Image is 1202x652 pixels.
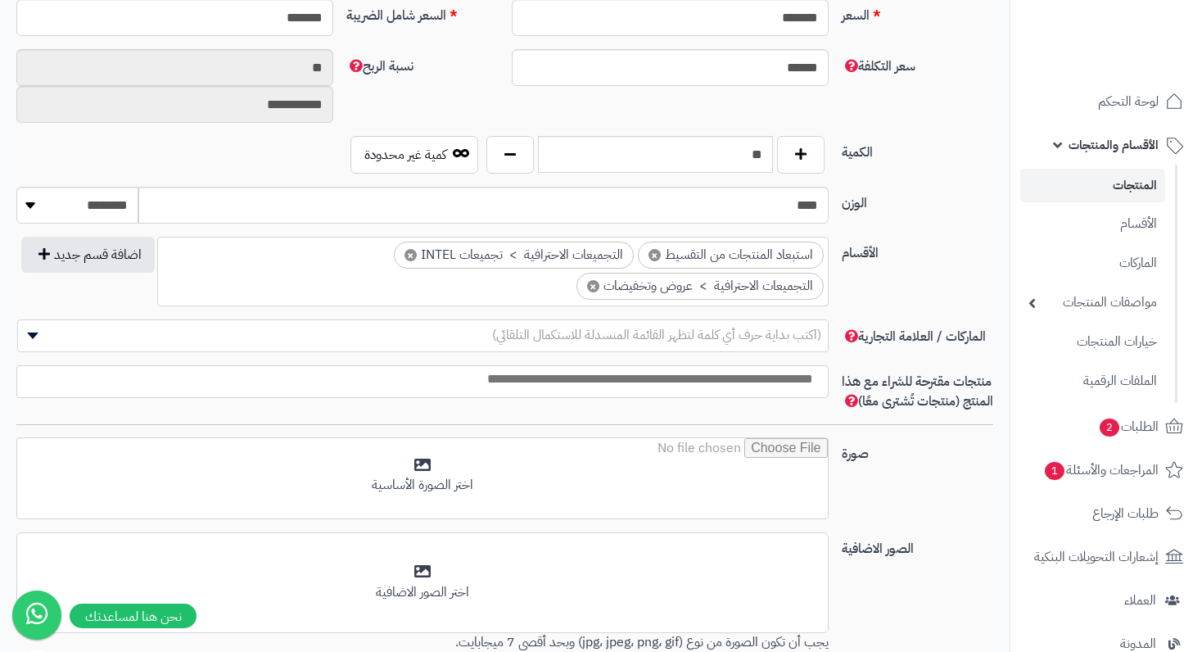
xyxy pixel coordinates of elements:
span: 1 [1045,462,1064,480]
a: الماركات [1020,246,1165,281]
label: صورة [835,437,1001,464]
span: 2 [1100,419,1119,437]
label: الصور الاضافية [835,532,1001,559]
span: (اكتب بداية حرف أي كلمة لتظهر القائمة المنسدلة للاستكمال التلقائي) [492,325,821,345]
a: الملفات الرقمية [1020,364,1165,399]
div: اختر الصور الاضافية [27,583,817,602]
a: المنتجات [1020,169,1165,202]
span: طلبات الإرجاع [1092,502,1159,525]
label: الأقسام [835,237,1001,263]
span: منتجات مقترحة للشراء مع هذا المنتج (منتجات تُشترى معًا) [842,372,993,411]
label: الوزن [835,187,1001,213]
a: المراجعات والأسئلة1 [1020,451,1192,490]
span: لوحة التحكم [1098,90,1159,113]
a: طلبات الإرجاع [1020,494,1192,533]
a: إشعارات التحويلات البنكية [1020,537,1192,577]
span: نسبة الربح [346,57,413,76]
span: سعر التكلفة [842,57,915,76]
li: التجميعات الاحترافية > تجميعات INTEL [394,242,634,269]
span: الماركات / العلامة التجارية [842,327,986,346]
span: المراجعات والأسئلة [1043,459,1159,482]
label: الكمية [835,136,1001,162]
span: × [404,249,417,261]
span: الطلبات [1098,415,1159,438]
span: × [648,249,661,261]
a: خيارات المنتجات [1020,324,1165,360]
span: الأقسام والمنتجات [1069,134,1159,156]
li: التجميعات الاحترافية > عروض وتخفيضات [576,273,824,300]
span: × [587,280,599,292]
a: لوحة التحكم [1020,82,1192,121]
a: الأقسام [1020,206,1165,242]
li: استبعاد المنتجات من التقسيط [638,242,824,269]
button: اضافة قسم جديد [21,237,155,273]
a: العملاء [1020,581,1192,620]
span: العملاء [1124,589,1156,612]
a: الطلبات2 [1020,407,1192,446]
span: إشعارات التحويلات البنكية [1034,546,1159,568]
a: مواصفات المنتجات [1020,285,1165,320]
